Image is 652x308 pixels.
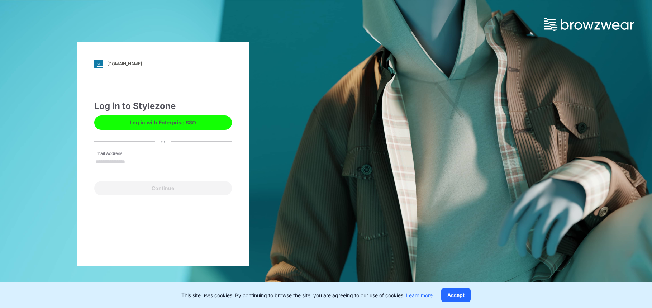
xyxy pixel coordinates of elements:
a: [DOMAIN_NAME] [94,60,232,68]
div: Log in to Stylezone [94,100,232,113]
button: Accept [441,288,471,302]
a: Learn more [406,292,433,298]
div: or [155,138,171,145]
p: This site uses cookies. By continuing to browse the site, you are agreeing to our use of cookies. [181,292,433,299]
div: [DOMAIN_NAME] [107,61,142,66]
label: Email Address [94,150,144,157]
img: browzwear-logo.e42bd6dac1945053ebaf764b6aa21510.svg [544,18,634,31]
img: stylezone-logo.562084cfcfab977791bfbf7441f1a819.svg [94,60,103,68]
button: Log in with Enterprise SSO [94,115,232,130]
